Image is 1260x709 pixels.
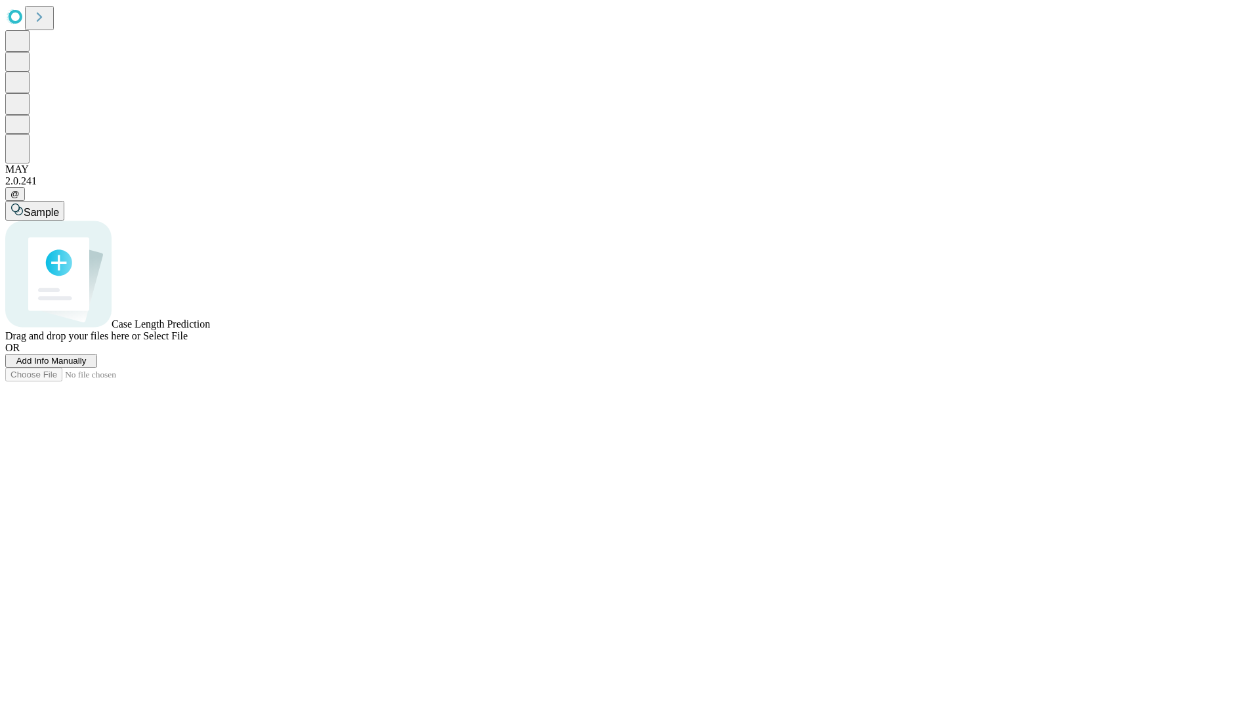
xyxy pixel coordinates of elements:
span: Drag and drop your files here or [5,330,140,341]
span: @ [10,189,20,199]
button: Sample [5,201,64,221]
span: Select File [143,330,188,341]
div: 2.0.241 [5,175,1255,187]
button: @ [5,187,25,201]
span: Add Info Manually [16,356,87,366]
div: MAY [5,163,1255,175]
span: Case Length Prediction [112,318,210,330]
span: OR [5,342,20,353]
button: Add Info Manually [5,354,97,368]
span: Sample [24,207,59,218]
